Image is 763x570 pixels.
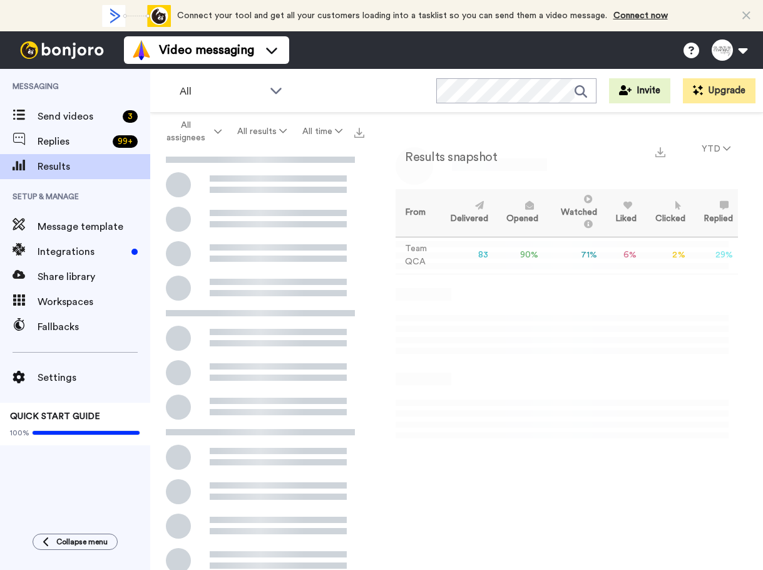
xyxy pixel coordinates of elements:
[131,40,151,60] img: vm-color.svg
[180,84,264,99] span: All
[56,537,108,547] span: Collapse menu
[177,11,607,20] span: Connect your tool and get all your customers loading into a tasklist so you can send them a video...
[38,370,150,385] span: Settings
[683,78,755,103] button: Upgrade
[38,134,108,149] span: Replies
[159,41,254,59] span: Video messaging
[642,237,690,274] td: 2 %
[354,128,364,138] img: export.svg
[33,534,118,550] button: Collapse menu
[15,41,109,59] img: bj-logo-header-white.svg
[436,237,493,274] td: 83
[113,135,138,148] div: 99 +
[10,428,29,438] span: 100%
[161,119,212,144] span: All assignees
[153,114,229,149] button: All assignees
[396,150,497,164] h2: Results snapshot
[38,219,150,234] span: Message template
[295,120,351,143] button: All time
[694,138,738,160] button: YTD
[543,237,602,274] td: 71 %
[543,189,602,237] th: Watched
[229,120,294,143] button: All results
[690,237,738,274] td: 29 %
[602,237,642,274] td: 6 %
[642,189,690,237] th: Clicked
[609,78,670,103] button: Invite
[493,237,543,274] td: 90 %
[38,269,150,284] span: Share library
[38,244,126,259] span: Integrations
[123,110,138,123] div: 3
[613,11,668,20] a: Connect now
[655,147,665,157] img: export.svg
[38,109,118,124] span: Send videos
[38,319,150,334] span: Fallbacks
[10,412,100,421] span: QUICK START GUIDE
[38,294,150,309] span: Workspaces
[396,189,436,237] th: From
[351,122,368,141] button: Export all results that match these filters now.
[690,189,738,237] th: Replied
[652,142,669,160] button: Export a summary of each team member’s results that match this filter now.
[396,237,436,274] td: Team QCA
[102,5,171,27] div: animation
[602,189,642,237] th: Liked
[38,159,150,174] span: Results
[436,189,493,237] th: Delivered
[493,189,543,237] th: Opened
